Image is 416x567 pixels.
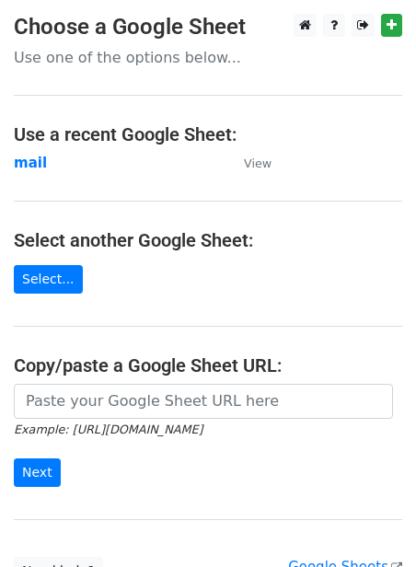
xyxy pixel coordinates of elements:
a: Select... [14,265,83,294]
h3: Choose a Google Sheet [14,14,402,40]
a: mail [14,155,47,171]
h4: Use a recent Google Sheet: [14,123,402,145]
small: View [244,156,272,170]
a: View [225,155,272,171]
small: Example: [URL][DOMAIN_NAME] [14,422,202,436]
h4: Select another Google Sheet: [14,229,402,251]
input: Paste your Google Sheet URL here [14,384,393,419]
h4: Copy/paste a Google Sheet URL: [14,354,402,376]
p: Use one of the options below... [14,48,402,67]
input: Next [14,458,61,487]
